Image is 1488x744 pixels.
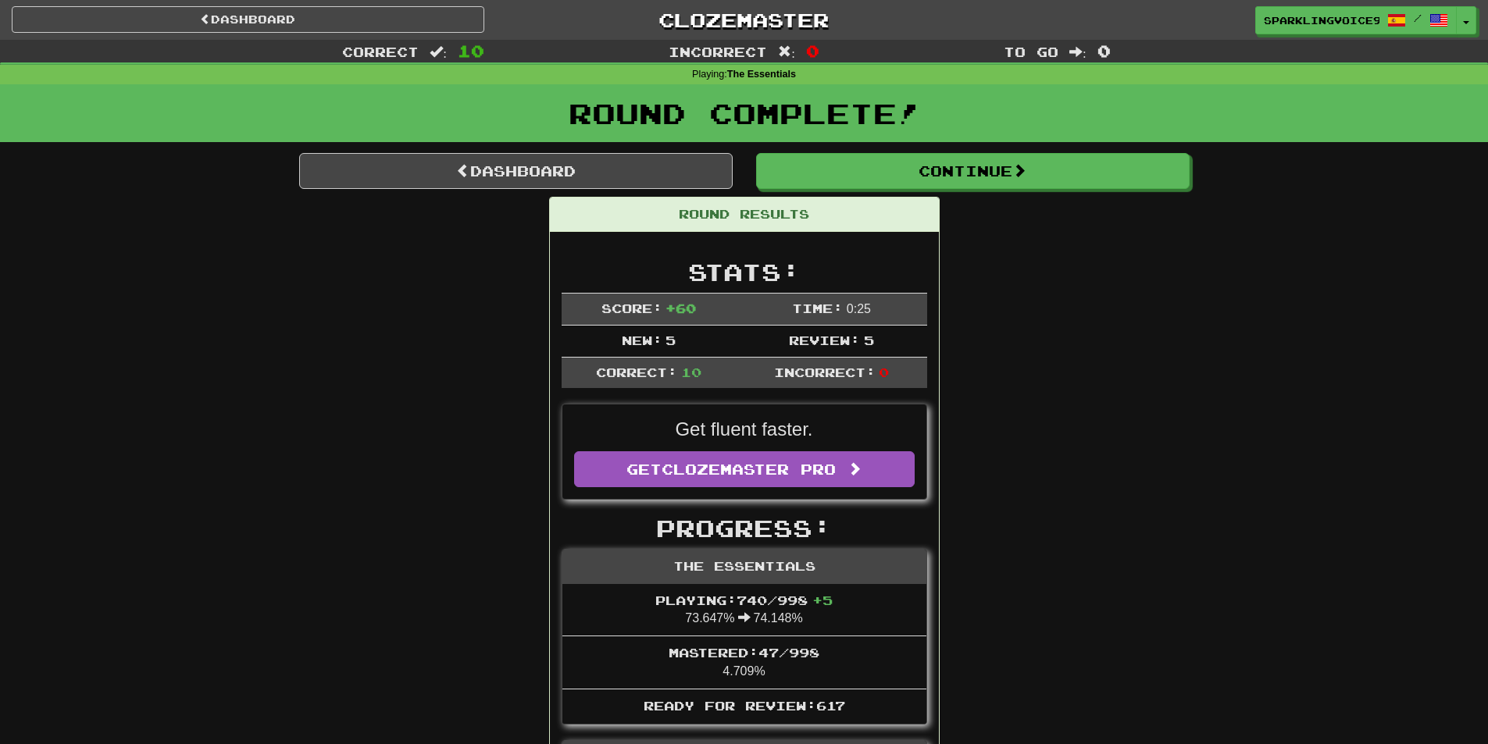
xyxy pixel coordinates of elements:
span: 10 [681,365,701,379]
span: To go [1004,44,1058,59]
a: SparklingVoice9875 / [1255,6,1457,34]
span: Clozemaster Pro [662,461,836,478]
span: 0 [879,365,889,379]
span: Correct [342,44,419,59]
p: Get fluent faster. [574,416,915,443]
a: Dashboard [12,6,484,33]
span: 0 : 25 [847,302,871,315]
span: : [1069,45,1087,59]
span: 10 [458,41,484,60]
span: Incorrect [669,44,767,59]
h2: Progress: [562,515,927,541]
strong: The Essentials [727,69,796,80]
span: 0 [806,41,819,60]
span: Mastered: 47 / 998 [669,645,819,660]
span: / [1414,12,1422,23]
span: Ready for Review: 617 [644,698,845,713]
span: 0 [1097,41,1111,60]
span: Review: [789,333,860,347]
span: Incorrect: [774,365,876,379]
div: Round Results [550,198,939,232]
h1: Round Complete! [5,98,1483,129]
span: 5 [665,333,676,347]
span: SparklingVoice9875 [1264,13,1379,27]
button: Continue [756,153,1190,189]
li: 4.709% [562,635,926,689]
span: Score: [601,301,662,315]
span: + 60 [665,301,696,315]
h2: Stats: [562,259,927,285]
span: 5 [864,333,874,347]
a: GetClozemaster Pro [574,451,915,487]
span: Playing: 740 / 998 [655,593,833,607]
span: : [778,45,795,59]
span: + 5 [812,593,833,607]
a: Clozemaster [508,6,980,34]
span: : [430,45,447,59]
span: Time: [792,301,843,315]
span: Correct: [596,365,677,379]
div: The Essentials [562,550,926,584]
a: Dashboard [299,153,733,189]
span: New: [622,333,662,347]
li: 73.647% 74.148% [562,584,926,637]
